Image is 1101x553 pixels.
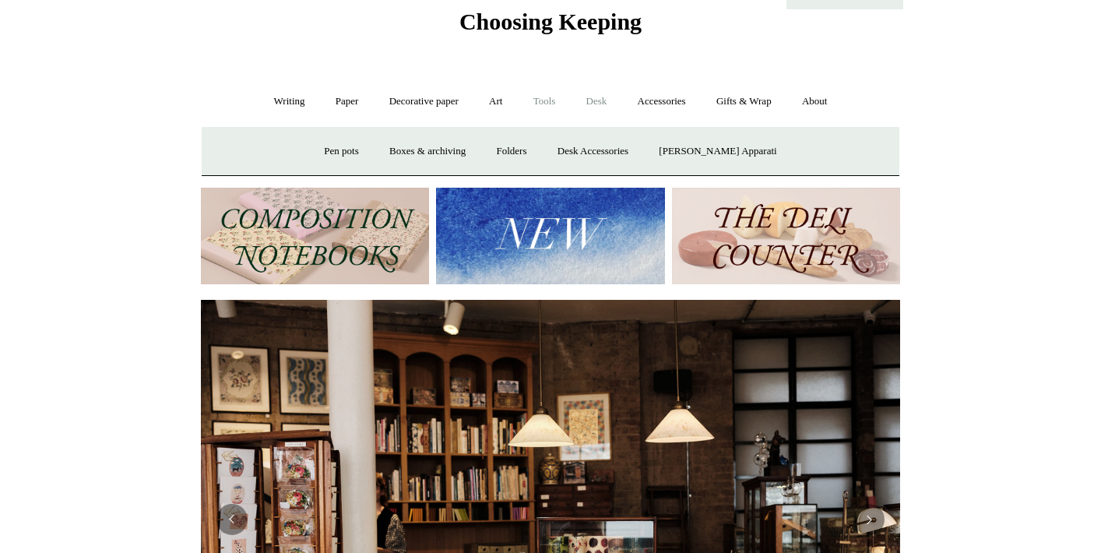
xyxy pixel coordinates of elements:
[260,81,319,122] a: Writing
[310,131,372,172] a: Pen pots
[519,81,570,122] a: Tools
[483,131,541,172] a: Folders
[201,188,429,285] img: 202302 Composition ledgers.jpg__PID:69722ee6-fa44-49dd-a067-31375e5d54ec
[672,188,900,285] img: The Deli Counter
[459,9,642,34] span: Choosing Keeping
[702,81,786,122] a: Gifts & Wrap
[543,131,642,172] a: Desk Accessories
[624,81,700,122] a: Accessories
[788,81,842,122] a: About
[436,188,664,285] img: New.jpg__PID:f73bdf93-380a-4a35-bcfe-7823039498e1
[322,81,373,122] a: Paper
[475,81,516,122] a: Art
[216,504,248,535] button: Previous
[375,81,473,122] a: Decorative paper
[645,131,790,172] a: [PERSON_NAME] Apparati
[375,131,480,172] a: Boxes & archiving
[572,81,621,122] a: Desk
[459,21,642,32] a: Choosing Keeping
[853,504,885,535] button: Next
